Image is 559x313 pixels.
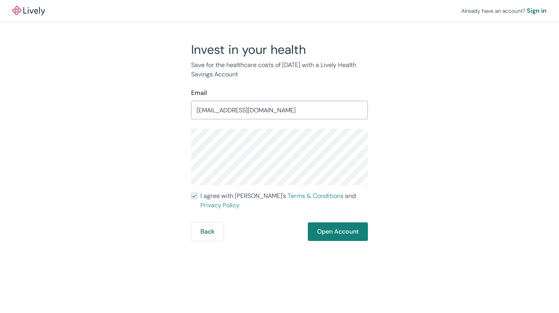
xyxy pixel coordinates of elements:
[191,222,224,241] button: Back
[288,192,343,200] a: Terms & Conditions
[461,6,547,15] div: Already have an account?
[200,191,368,210] span: I agree with [PERSON_NAME]’s and
[308,222,368,241] button: Open Account
[191,42,368,57] h2: Invest in your health
[191,88,207,98] label: Email
[191,60,368,79] p: Save for the healthcare costs of [DATE] with a Lively Health Savings Account
[200,201,240,209] a: Privacy Policy
[527,6,547,15] a: Sign in
[12,6,45,15] img: Lively
[12,6,45,15] a: LivelyLively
